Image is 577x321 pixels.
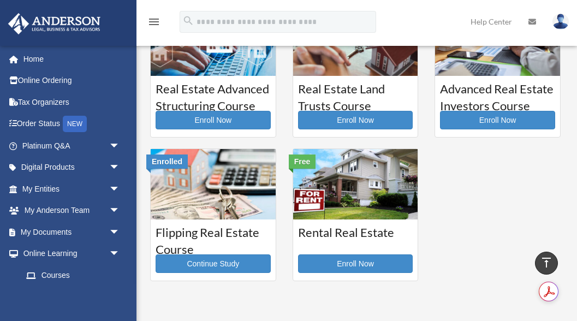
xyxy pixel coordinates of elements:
[109,178,131,200] span: arrow_drop_down
[298,224,413,252] h3: Rental Real Estate
[8,200,136,222] a: My Anderson Teamarrow_drop_down
[147,19,160,28] a: menu
[298,254,413,273] a: Enroll Now
[8,48,136,70] a: Home
[63,116,87,132] div: NEW
[540,256,553,269] i: vertical_align_top
[8,91,136,113] a: Tax Organizers
[535,252,558,275] a: vertical_align_top
[147,15,160,28] i: menu
[109,157,131,179] span: arrow_drop_down
[8,113,136,135] a: Order StatusNEW
[156,254,271,273] a: Continue Study
[8,243,136,265] a: Online Learningarrow_drop_down
[15,264,131,286] a: Courses
[156,224,271,252] h3: Flipping Real Estate Course
[8,178,136,200] a: My Entitiesarrow_drop_down
[156,81,271,108] h3: Real Estate Advanced Structuring Course
[440,111,555,129] a: Enroll Now
[109,243,131,265] span: arrow_drop_down
[156,111,271,129] a: Enroll Now
[109,200,131,222] span: arrow_drop_down
[109,221,131,243] span: arrow_drop_down
[5,13,104,34] img: Anderson Advisors Platinum Portal
[552,14,569,29] img: User Pic
[8,221,136,243] a: My Documentsarrow_drop_down
[146,154,188,169] div: Enrolled
[109,135,131,157] span: arrow_drop_down
[298,111,413,129] a: Enroll Now
[8,135,136,157] a: Platinum Q&Aarrow_drop_down
[440,81,555,108] h3: Advanced Real Estate Investors Course
[289,154,316,169] div: Free
[182,15,194,27] i: search
[8,70,136,92] a: Online Ordering
[298,81,413,108] h3: Real Estate Land Trusts Course
[8,157,136,179] a: Digital Productsarrow_drop_down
